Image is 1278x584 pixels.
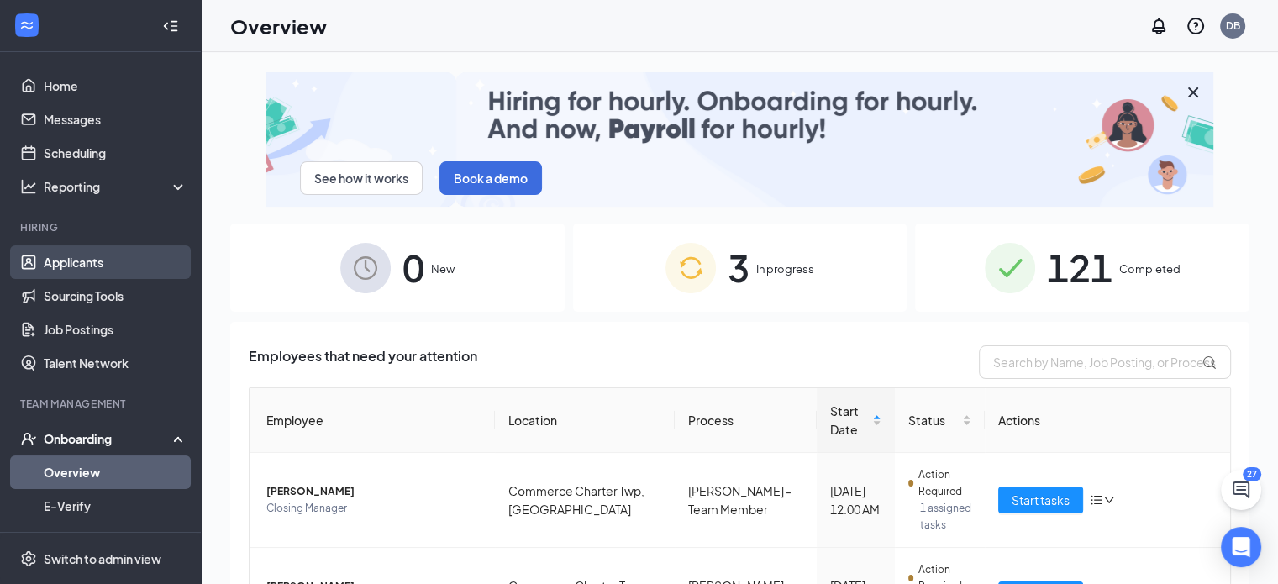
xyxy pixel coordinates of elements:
span: Start Date [830,402,869,439]
span: Action Required [918,466,972,500]
svg: ChatActive [1231,480,1251,500]
a: Messages [44,103,187,136]
th: Actions [985,388,1230,453]
a: Applicants [44,245,187,279]
div: Open Intercom Messenger [1221,527,1261,567]
svg: Notifications [1149,16,1169,36]
svg: UserCheck [20,430,37,447]
th: Process [675,388,817,453]
span: 1 assigned tasks [920,500,971,534]
div: Reporting [44,178,188,195]
a: E-Verify [44,489,187,523]
svg: Settings [20,550,37,567]
th: Location [495,388,675,453]
span: bars [1090,493,1103,507]
a: Talent Network [44,346,187,380]
div: 27 [1243,467,1261,481]
span: [PERSON_NAME] [266,483,481,500]
svg: Analysis [20,178,37,195]
button: Start tasks [998,487,1083,513]
svg: Cross [1183,82,1203,103]
span: Start tasks [1012,491,1070,509]
a: Onboarding Documents [44,523,187,556]
th: Employee [250,388,495,453]
span: 3 [728,239,749,297]
input: Search by Name, Job Posting, or Process [979,345,1231,379]
div: [DATE] 12:00 AM [830,481,881,518]
a: Job Postings [44,313,187,346]
div: DB [1226,18,1240,33]
span: down [1103,494,1115,506]
div: Hiring [20,220,184,234]
a: Overview [44,455,187,489]
span: 0 [402,239,424,297]
img: payroll-small.gif [266,72,1213,207]
svg: Collapse [162,18,179,34]
button: ChatActive [1221,470,1261,510]
div: Team Management [20,397,184,411]
svg: QuestionInfo [1186,16,1206,36]
div: Onboarding [44,430,173,447]
th: Status [895,388,985,453]
div: Switch to admin view [44,550,161,567]
span: Status [908,411,959,429]
h1: Overview [230,12,327,40]
a: Sourcing Tools [44,279,187,313]
span: In progress [756,260,814,277]
td: Commerce Charter Twp, [GEOGRAPHIC_DATA] [495,453,675,548]
span: Completed [1119,260,1181,277]
a: Scheduling [44,136,187,170]
svg: WorkstreamLogo [18,17,35,34]
a: Home [44,69,187,103]
td: [PERSON_NAME] - Team Member [675,453,817,548]
span: Closing Manager [266,500,481,517]
span: 121 [1047,239,1112,297]
button: See how it works [300,161,423,195]
button: Book a demo [439,161,542,195]
span: Employees that need your attention [249,345,477,379]
span: New [431,260,455,277]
